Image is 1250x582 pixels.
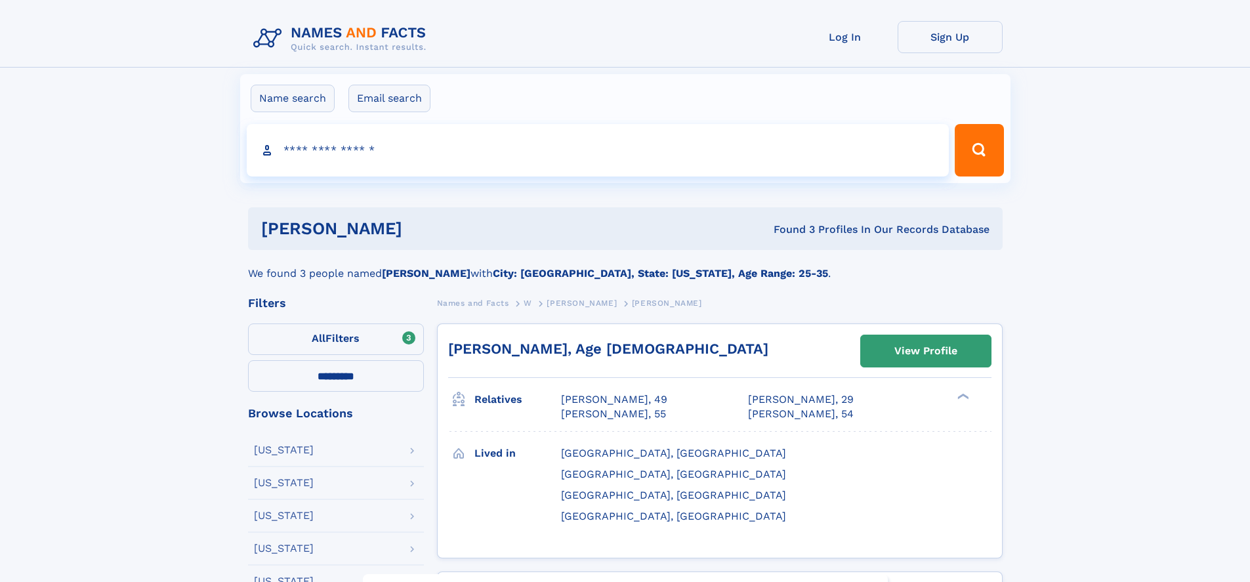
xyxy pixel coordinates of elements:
[248,323,424,355] label: Filters
[561,468,786,480] span: [GEOGRAPHIC_DATA], [GEOGRAPHIC_DATA]
[524,299,532,308] span: W
[547,299,617,308] span: [PERSON_NAME]
[248,21,437,56] img: Logo Names and Facts
[254,543,314,554] div: [US_STATE]
[898,21,1003,53] a: Sign Up
[861,335,991,367] a: View Profile
[437,295,509,311] a: Names and Facts
[748,392,854,407] a: [PERSON_NAME], 29
[248,250,1003,281] div: We found 3 people named with .
[561,447,786,459] span: [GEOGRAPHIC_DATA], [GEOGRAPHIC_DATA]
[248,407,424,419] div: Browse Locations
[261,220,588,237] h1: [PERSON_NAME]
[561,407,666,421] a: [PERSON_NAME], 55
[382,267,470,280] b: [PERSON_NAME]
[312,332,325,344] span: All
[254,510,314,521] div: [US_STATE]
[547,295,617,311] a: [PERSON_NAME]
[632,299,702,308] span: [PERSON_NAME]
[954,392,970,401] div: ❯
[248,297,424,309] div: Filters
[588,222,990,237] div: Found 3 Profiles In Our Records Database
[524,295,532,311] a: W
[748,407,854,421] a: [PERSON_NAME], 54
[254,445,314,455] div: [US_STATE]
[474,442,561,465] h3: Lived in
[561,392,667,407] a: [PERSON_NAME], 49
[474,388,561,411] h3: Relatives
[561,510,786,522] span: [GEOGRAPHIC_DATA], [GEOGRAPHIC_DATA]
[561,489,786,501] span: [GEOGRAPHIC_DATA], [GEOGRAPHIC_DATA]
[251,85,335,112] label: Name search
[493,267,828,280] b: City: [GEOGRAPHIC_DATA], State: [US_STATE], Age Range: 25-35
[448,341,768,357] a: [PERSON_NAME], Age [DEMOGRAPHIC_DATA]
[793,21,898,53] a: Log In
[254,478,314,488] div: [US_STATE]
[348,85,430,112] label: Email search
[894,336,957,366] div: View Profile
[247,124,949,177] input: search input
[955,124,1003,177] button: Search Button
